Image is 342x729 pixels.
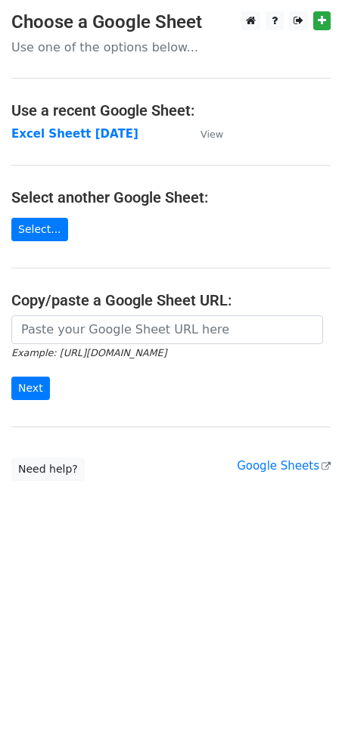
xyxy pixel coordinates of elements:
[11,127,138,141] a: Excel Sheett [DATE]
[11,101,331,119] h4: Use a recent Google Sheet:
[237,459,331,473] a: Google Sheets
[11,347,166,358] small: Example: [URL][DOMAIN_NAME]
[11,458,85,481] a: Need help?
[11,188,331,206] h4: Select another Google Sheet:
[11,11,331,33] h3: Choose a Google Sheet
[11,315,323,344] input: Paste your Google Sheet URL here
[11,39,331,55] p: Use one of the options below...
[11,291,331,309] h4: Copy/paste a Google Sheet URL:
[185,127,223,141] a: View
[11,377,50,400] input: Next
[11,218,68,241] a: Select...
[266,656,342,729] iframe: Chat Widget
[201,129,223,140] small: View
